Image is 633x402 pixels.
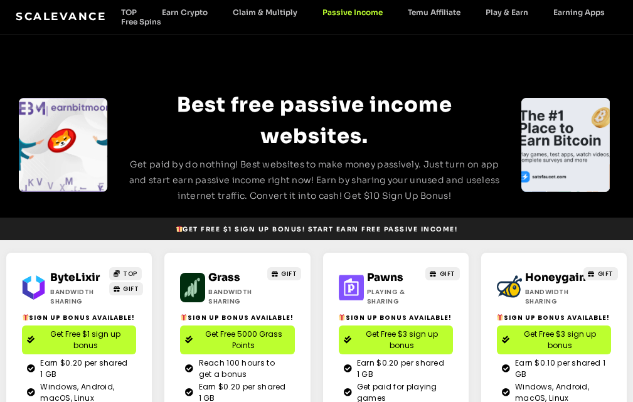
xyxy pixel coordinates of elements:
span: TOP [123,269,137,278]
h2: Sign Up Bonus Available! [22,313,136,322]
span: Get Free $1 sign up bonus! Start earn free passive income! [176,225,457,234]
a: Honeygain [525,271,586,284]
a: TOP [109,8,149,17]
a: Get Free $1 sign up bonus [22,325,136,354]
a: Earn Crypto [149,8,220,17]
h2: Bandwidth Sharing [525,287,580,306]
a: Claim & Multiply [220,8,310,17]
a: TOP [109,267,142,280]
h2: Best free passive income websites. [127,89,503,152]
h2: Bandwidth Sharing [208,287,263,306]
a: GIFT [109,282,144,295]
a: Free Spins [109,17,174,26]
a: Passive Income [310,8,395,17]
span: Get Free $3 sign up bonus [514,329,606,351]
img: 🎁 [339,314,345,320]
span: GIFT [281,269,297,278]
div: 1 / 4 [521,98,610,192]
span: GIFT [440,269,455,278]
img: 🎁 [23,314,29,320]
img: 🎁 [497,314,503,320]
a: Play & Earn [473,8,541,17]
h2: Sign Up Bonus Available! [339,313,453,322]
a: Scalevance [16,10,106,23]
a: Temu Affiliate [395,8,473,17]
a: GIFT [583,267,618,280]
nav: Menu [109,8,617,26]
a: GIFT [267,267,302,280]
a: Grass [208,271,240,284]
span: Get Free $3 sign up bonus [356,329,448,351]
span: Earn $0.20 per shared 1 GB [354,357,448,380]
span: Reach 100 hours to get a bonus [196,357,290,380]
div: 1 / 4 [19,98,107,192]
span: Get Free $1 sign up bonus [40,329,131,351]
a: GIFT [425,267,460,280]
h2: Bandwidth Sharing [50,287,105,306]
div: Slides [19,98,107,192]
h2: Sign Up Bonus Available! [180,313,294,322]
a: Pawns [367,271,403,284]
h2: Playing & Sharing [367,287,422,306]
img: 🎁 [181,314,187,320]
span: Earn $0.10 per shared 1 GB [512,357,606,380]
span: Get Free 5000 Grass Points [198,329,289,351]
img: 🎁 [176,226,183,232]
span: Earn $0.20 per shared 1 GB [37,357,131,380]
h2: Sign Up Bonus Available! [497,313,611,322]
a: Earning Apps [541,8,617,17]
a: Get Free $3 sign up bonus [339,325,453,354]
p: Get paid by do nothing! Best websites to make money passively. Just turn on app and start earn pa... [127,157,503,204]
a: Get Free $3 sign up bonus [497,325,611,354]
a: Get Free 5000 Grass Points [180,325,294,354]
div: Slides [521,98,610,192]
span: GIFT [598,269,614,278]
a: ByteLixir [50,271,100,284]
span: GIFT [123,284,139,294]
a: 🎁Get Free $1 sign up bonus! Start earn free passive income! [171,221,462,237]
